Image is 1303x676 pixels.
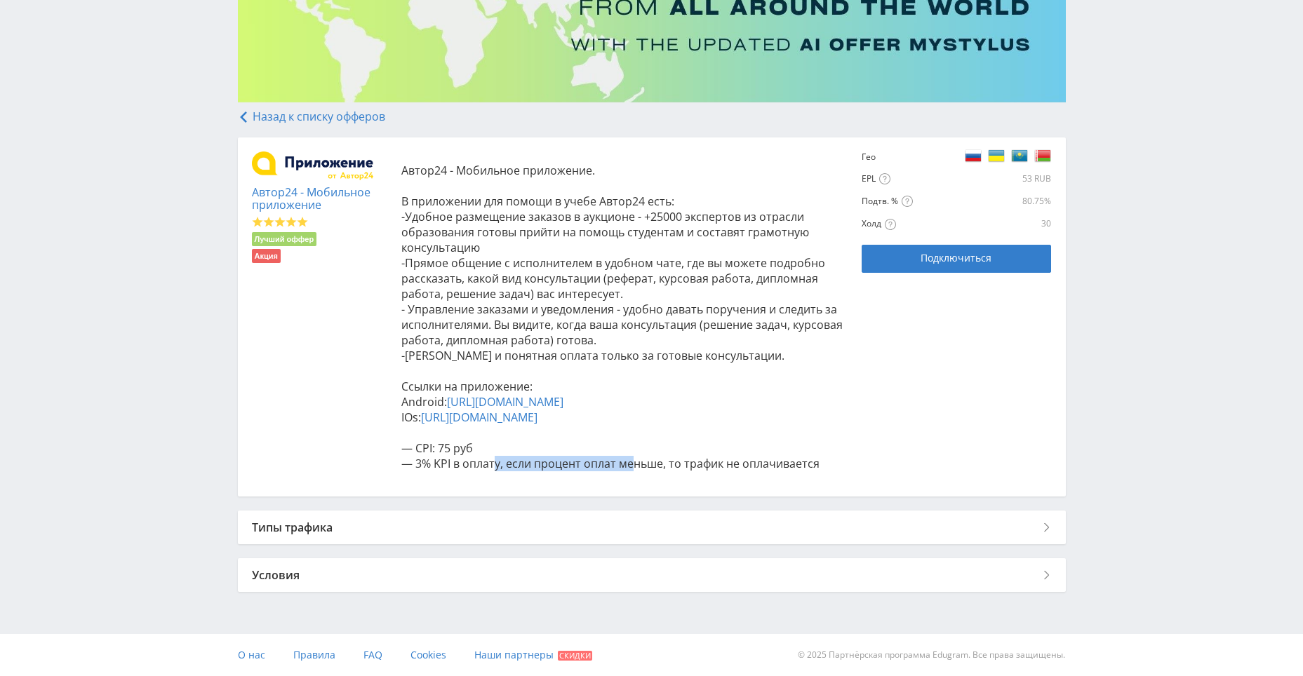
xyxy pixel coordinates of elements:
[252,232,317,246] li: Лучший оффер
[862,245,1051,273] button: Подключиться
[238,109,385,124] a: Назад к списку офферов
[909,173,1051,184] div: 53 RUB
[558,651,592,661] span: Скидки
[990,196,1051,207] div: 80.75%
[401,209,809,255] span: -Удобное размещение заказов в аукционе - +25000 экспертов из отрасли образования готовы прийти на...
[862,173,907,185] div: EPL
[965,147,982,164] img: f34d22d5d0a3faa818975c7869b60b33.png
[401,255,825,302] span: -Прямое общение с исполнителем в удобном чате, где вы можете подробно рассказать, какой вид консу...
[1011,147,1028,164] img: f863750d0e08532e6dc93a6ad0646b96.png
[410,648,446,661] span: Cookies
[862,218,987,230] div: Холд
[401,440,473,456] span: — CPI: 75 руб
[990,218,1051,229] div: 30
[238,648,265,661] span: О нас
[252,184,370,212] a: Автор24 - Мобильное приложение
[401,163,848,471] p: Автор24 - Мобильное приложение. Ссылки на приложение: Android: IOs:
[252,151,374,180] img: 91f7239f66fff156dbf023f139e22256.png
[238,558,1066,592] div: Условия
[1034,147,1051,164] img: c30fad925ecbaed62458e3cb11bdd6bb.png
[447,394,563,410] a: [URL][DOMAIN_NAME]
[401,456,820,471] span: — 3% KPI в оплату, если процент оплат меньше, то трафик не оплачивается
[401,194,674,209] span: В приложении для помощи в учебе Автор24 есть:
[363,648,382,661] span: FAQ
[401,348,784,363] span: -[PERSON_NAME] и понятная оплата только за готовые консультации.
[401,302,843,348] span: - Управление заказами и уведомления - удобно давать поручения и следить за исполнителями. Вы види...
[410,634,446,676] a: Cookies
[658,634,1065,676] div: © 2025 Партнёрская программа Edugram. Все права защищены.
[293,648,335,661] span: Правила
[474,648,554,661] span: Наши партнеры
[862,196,987,208] div: Подтв. %
[474,634,592,676] a: Наши партнеры Скидки
[421,410,537,425] a: [URL][DOMAIN_NAME]
[238,634,265,676] a: О нас
[238,511,1066,544] div: Типы трафика
[252,249,281,263] li: Акция
[363,634,382,676] a: FAQ
[293,634,335,676] a: Правила
[921,252,991,264] span: Подключиться
[862,151,907,163] div: Гео
[988,147,1005,164] img: 3709d6ed745725c273ca8a1df257d00e.png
